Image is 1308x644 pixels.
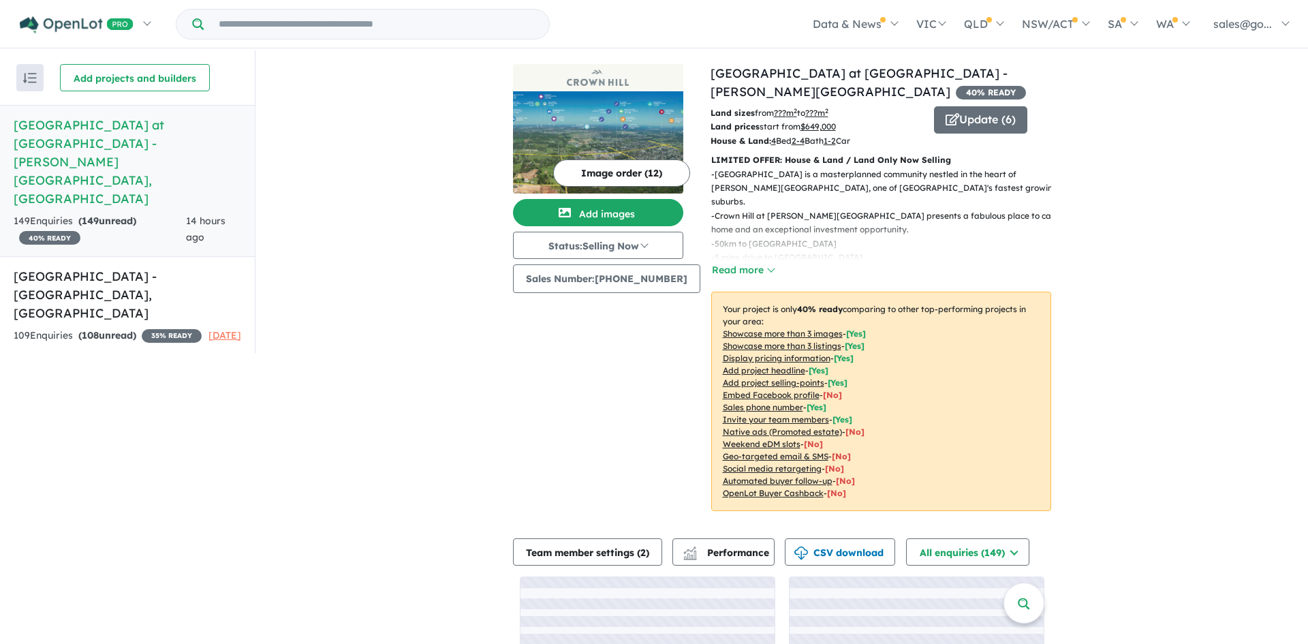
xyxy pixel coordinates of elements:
[771,136,776,146] u: 4
[797,304,843,314] b: 40 % ready
[711,136,771,146] b: House & Land:
[711,251,1062,264] p: - 5 mins drive to [GEOGRAPHIC_DATA]
[906,538,1029,566] button: All enquiries (149)
[23,73,37,83] img: sort.svg
[553,159,690,187] button: Image order (12)
[60,64,210,91] button: Add projects and builders
[685,547,769,559] span: Performance
[14,267,241,322] h5: [GEOGRAPHIC_DATA] - [GEOGRAPHIC_DATA] , [GEOGRAPHIC_DATA]
[711,106,924,120] p: from
[845,341,865,351] span: [ Yes ]
[846,328,866,339] span: [ Yes ]
[824,136,836,146] u: 1-2
[1213,17,1272,31] span: sales@go...
[711,292,1051,511] p: Your project is only comparing to other top-performing projects in your area: - - - - - - - - - -...
[711,168,1062,209] p: - [GEOGRAPHIC_DATA] is a masterplanned community nestled in the heart of [PERSON_NAME][GEOGRAPHIC...
[827,488,846,498] span: [No]
[78,215,136,227] strong: ( unread)
[518,70,678,86] img: Crown Hill at Riverstone Estate - Grantham Farm Logo
[723,439,800,449] u: Weekend eDM slots
[711,209,1062,237] p: - Crown Hill at [PERSON_NAME][GEOGRAPHIC_DATA] presents a fabulous place to call home and an exce...
[832,414,852,425] span: [ Yes ]
[723,353,830,363] u: Display pricing information
[78,329,136,341] strong: ( unread)
[14,116,241,208] h5: [GEOGRAPHIC_DATA] at [GEOGRAPHIC_DATA] - [PERSON_NAME][GEOGRAPHIC_DATA] , [GEOGRAPHIC_DATA]
[711,262,775,278] button: Read more
[809,365,828,375] span: [ Yes ]
[723,328,843,339] u: Showcase more than 3 images
[683,547,696,554] img: line-chart.svg
[19,231,80,245] span: 40 % READY
[142,329,202,343] span: 35 % READY
[206,10,546,39] input: Try estate name, suburb, builder or developer
[807,402,826,412] span: [ Yes ]
[723,341,841,351] u: Showcase more than 3 listings
[82,215,99,227] span: 149
[836,476,855,486] span: [No]
[723,378,824,388] u: Add project selling-points
[513,199,683,226] button: Add images
[20,16,134,33] img: Openlot PRO Logo White
[845,427,865,437] span: [No]
[711,153,1051,167] p: LIMITED OFFER: House & Land / Land Only Now Selling
[14,213,186,246] div: 149 Enquir ies
[513,232,683,259] button: Status:Selling Now
[513,264,700,293] button: Sales Number:[PHONE_NUMBER]
[723,414,829,425] u: Invite your team members
[723,451,828,461] u: Geo-targeted email & SMS
[800,121,836,132] u: $ 649,000
[711,237,1062,251] p: - 50km to [GEOGRAPHIC_DATA]
[823,390,842,400] span: [ No ]
[683,551,697,559] img: bar-chart.svg
[832,451,851,461] span: [No]
[792,136,805,146] u: 2-4
[208,329,241,341] span: [DATE]
[785,538,895,566] button: CSV download
[513,64,683,194] a: Crown Hill at Riverstone Estate - Grantham Farm LogoCrown Hill at Riverstone Estate - Grantham Farm
[711,121,760,132] b: Land prices
[723,390,820,400] u: Embed Facebook profile
[794,107,797,114] sup: 2
[513,91,683,194] img: Crown Hill at Riverstone Estate - Grantham Farm
[711,134,924,148] p: Bed Bath Car
[956,86,1026,99] span: 40 % READY
[774,108,797,118] u: ??? m
[805,108,828,118] u: ???m
[640,547,646,559] span: 2
[186,215,225,243] span: 14 hours ago
[711,65,1008,99] a: [GEOGRAPHIC_DATA] at [GEOGRAPHIC_DATA] - [PERSON_NAME][GEOGRAPHIC_DATA]
[794,547,808,560] img: download icon
[723,365,805,375] u: Add project headline
[834,353,854,363] span: [ Yes ]
[797,108,828,118] span: to
[723,463,822,474] u: Social media retargeting
[711,108,755,118] b: Land sizes
[711,120,924,134] p: start from
[723,488,824,498] u: OpenLot Buyer Cashback
[825,463,844,474] span: [No]
[82,329,99,341] span: 108
[672,538,775,566] button: Performance
[934,106,1027,134] button: Update (6)
[14,328,202,344] div: 109 Enquir ies
[828,378,847,388] span: [ Yes ]
[723,476,832,486] u: Automated buyer follow-up
[825,107,828,114] sup: 2
[723,402,803,412] u: Sales phone number
[513,538,662,566] button: Team member settings (2)
[723,427,842,437] u: Native ads (Promoted estate)
[804,439,823,449] span: [No]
